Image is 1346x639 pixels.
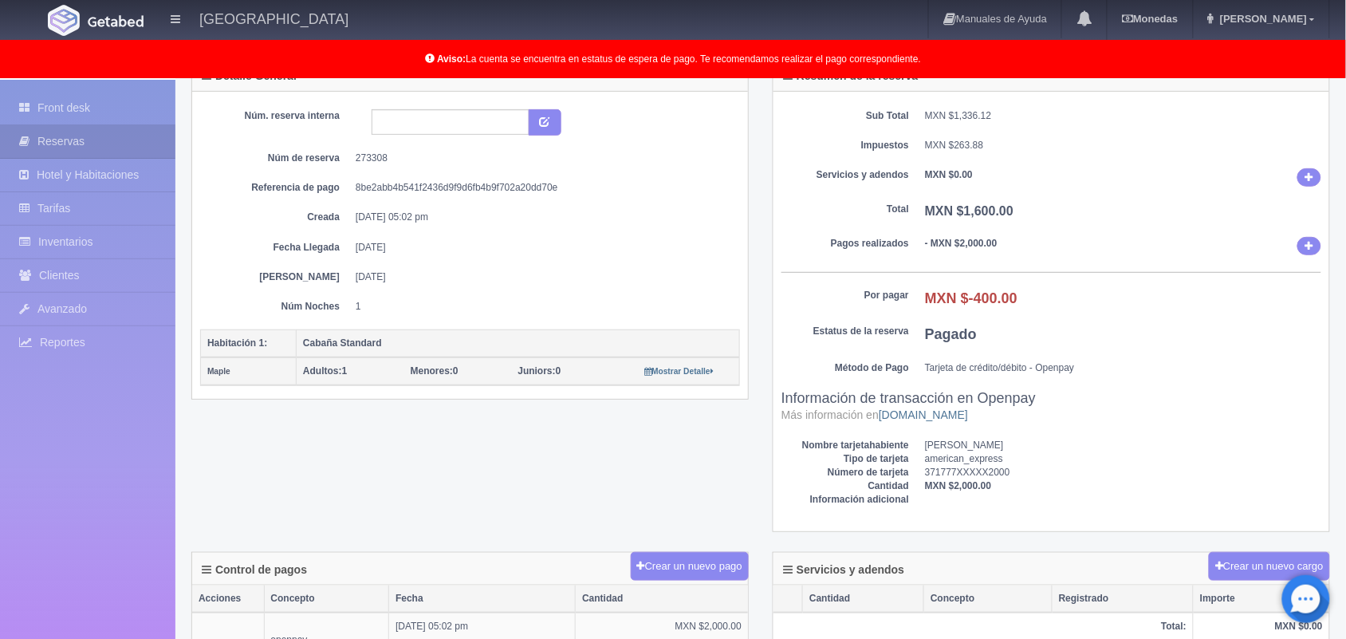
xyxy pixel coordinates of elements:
[781,391,1321,423] h3: Información de transacción en Openpay
[925,439,1321,452] dd: [PERSON_NAME]
[389,586,576,613] th: Fecha
[437,53,466,65] b: Aviso:
[192,586,264,613] th: Acciones
[1053,586,1194,613] th: Registrado
[925,139,1321,152] dd: MXN $263.88
[303,365,342,377] strong: Adultos:
[411,365,459,377] span: 0
[781,439,909,452] dt: Nombre tarjetahabiente
[781,325,909,338] dt: Estatus de la reserva
[88,15,144,27] img: Getabed
[803,586,924,613] th: Cantidad
[356,300,728,314] dd: 1
[644,367,714,376] small: Mostrar Detalle
[631,552,749,582] button: Crear un nuevo pago
[212,211,340,224] dt: Creada
[781,289,909,302] dt: Por pagar
[925,480,991,491] b: MXN $2,000.00
[925,361,1321,375] dd: Tarjeta de crédito/débito - Openpay
[518,365,561,377] span: 0
[48,5,80,36] img: Getabed
[781,452,909,466] dt: Tipo de tarjeta
[356,270,728,284] dd: [DATE]
[781,493,909,507] dt: Información adicional
[781,408,968,421] small: Más información en
[356,152,728,165] dd: 273308
[202,564,307,576] h4: Control de pagos
[518,365,556,377] strong: Juniors:
[781,361,909,375] dt: Método de Pago
[212,241,340,254] dt: Fecha Llegada
[264,586,389,613] th: Concepto
[1194,586,1329,613] th: Importe
[925,326,977,342] b: Pagado
[925,452,1321,466] dd: american_express
[781,203,909,216] dt: Total
[925,169,973,180] b: MXN $0.00
[781,109,909,123] dt: Sub Total
[644,365,714,377] a: Mostrar Detalle
[1209,552,1330,582] button: Crear un nuevo cargo
[781,479,909,493] dt: Cantidad
[879,408,968,421] a: [DOMAIN_NAME]
[925,238,998,249] b: - MXN $2,000.00
[356,211,728,224] dd: [DATE] 05:02 pm
[199,8,348,28] h4: [GEOGRAPHIC_DATA]
[781,168,909,182] dt: Servicios y adendos
[212,152,340,165] dt: Núm de reserva
[783,564,904,576] h4: Servicios y adendos
[212,181,340,195] dt: Referencia de pago
[297,329,740,357] th: Cabaña Standard
[925,466,1321,479] dd: 371777XXXXX2000
[925,204,1013,218] b: MXN $1,600.00
[411,365,453,377] strong: Menores:
[207,337,267,349] b: Habitación 1:
[925,109,1321,123] dd: MXN $1,336.12
[1216,13,1307,25] span: [PERSON_NAME]
[212,300,340,314] dt: Núm Noches
[212,270,340,284] dt: [PERSON_NAME]
[1122,13,1178,25] b: Monedas
[356,241,728,254] dd: [DATE]
[207,367,230,376] small: Maple
[212,109,340,123] dt: Núm. reserva interna
[303,365,347,377] span: 1
[924,586,1053,613] th: Concepto
[781,466,909,479] dt: Número de tarjeta
[781,237,909,250] dt: Pagos realizados
[925,290,1017,306] b: MXN $-400.00
[781,139,909,152] dt: Impuestos
[576,586,748,613] th: Cantidad
[356,181,728,195] dd: 8be2abb4b541f2436d9f9d6fb4b9f702a20dd70e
